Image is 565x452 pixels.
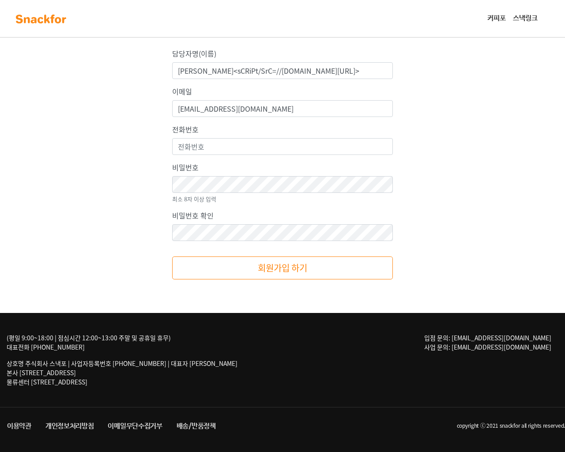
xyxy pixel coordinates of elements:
[509,10,541,27] a: 스낵링크
[172,124,199,135] label: 전화번호
[172,162,199,173] label: 비밀번호
[172,48,216,59] label: 담당자명(이름)
[172,138,393,155] input: 전화번호
[172,100,393,117] input: 이메일
[101,418,169,434] a: 이메일무단수집거부
[7,333,237,352] div: (평일 9:00~18:00 | 점심시간 12:00~13:00 주말 및 공휴일 휴무) 대표전화 [PHONE_NUMBER]
[484,10,509,27] a: 커피포
[172,86,192,97] label: 이메일
[169,418,223,434] a: 배송/반품정책
[424,333,551,351] span: 입점 문의: [EMAIL_ADDRESS][DOMAIN_NAME] 사업 문의: [EMAIL_ADDRESS][DOMAIN_NAME]
[38,418,101,434] a: 개인정보처리방침
[172,256,393,279] button: 회원가입 하기
[223,418,565,434] li: copyright ⓒ 2021 snackfor all rights reserved.
[172,195,393,203] small: 최소 8자 이상 입력
[13,12,69,26] img: background-main-color.svg
[172,210,214,221] label: 비밀번호 확인
[7,359,237,387] p: 상호명 주식회사 스낵포 | 사업자등록번호 [PHONE_NUMBER] | 대표자 [PERSON_NAME] 본사 [STREET_ADDRESS] 물류센터 [STREET_ADDRESS]
[172,62,393,79] input: 이름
